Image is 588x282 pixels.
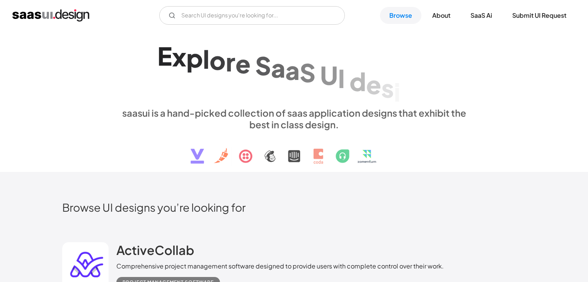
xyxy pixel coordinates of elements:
div: d [349,66,366,96]
div: p [186,43,203,73]
div: saasui is a hand-picked collection of saas application designs that exhibit the best in class des... [116,107,472,130]
div: i [394,77,401,107]
div: s [381,73,394,103]
div: S [255,51,271,80]
a: SaaS Ai [461,7,501,24]
div: r [226,47,235,77]
a: Browse [380,7,421,24]
h1: Explore SaaS UI design patterns & interactions. [116,40,472,99]
div: Comprehensive project management software designed to provide users with complete control over th... [116,262,444,271]
a: Submit UI Request [503,7,576,24]
input: Search UI designs you're looking for... [159,6,345,25]
div: l [203,44,210,74]
div: a [285,55,300,85]
form: Email Form [159,6,345,25]
div: I [338,63,345,93]
div: x [172,42,186,71]
img: text, icon, saas logo [177,130,411,170]
a: ActiveCollab [116,242,194,262]
div: o [210,46,226,75]
h2: ActiveCollab [116,242,194,258]
div: U [320,60,338,90]
a: home [12,9,89,22]
div: S [300,58,315,87]
h2: Browse UI designs you’re looking for [62,200,526,214]
div: e [366,70,381,100]
div: E [157,41,172,71]
div: e [235,49,251,78]
div: a [271,53,285,83]
a: About [423,7,460,24]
